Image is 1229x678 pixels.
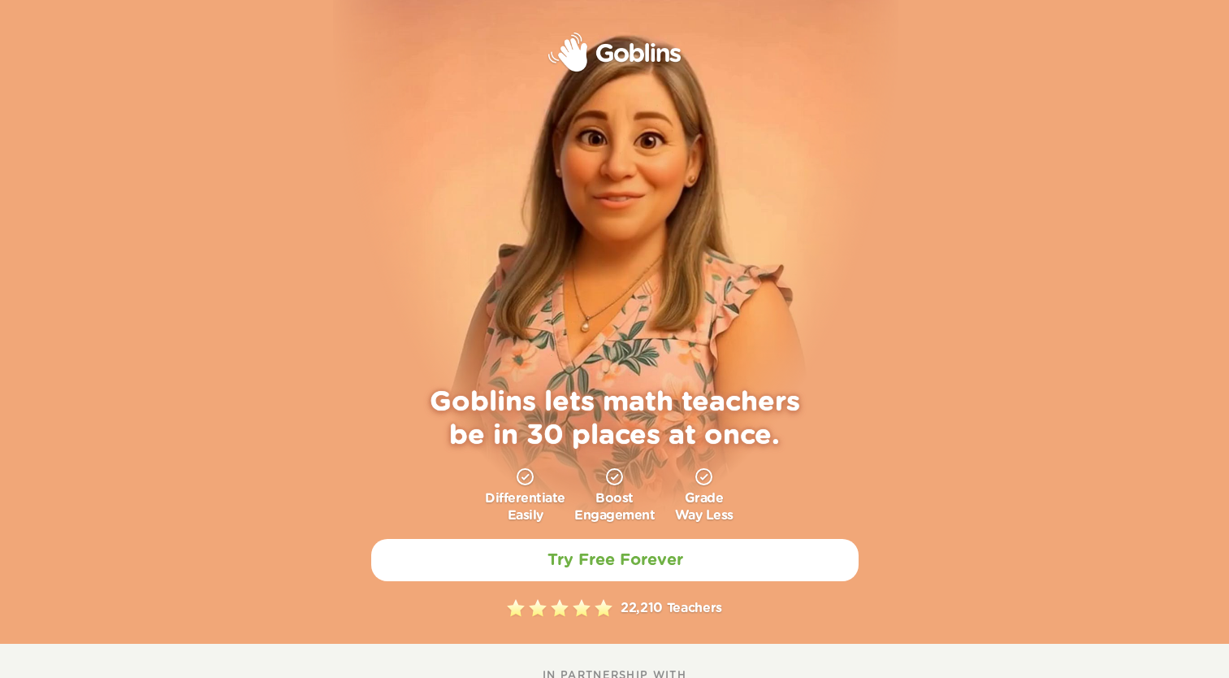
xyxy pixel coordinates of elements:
p: Grade Way Less [675,490,734,524]
p: Boost Engagement [574,490,655,524]
h1: Goblins lets math teachers be in 30 places at once. [412,386,818,453]
a: Try Free Forever [371,539,859,581]
p: 22,210 Teachers [621,598,722,619]
p: Differentiate Easily [485,490,565,524]
h2: Try Free Forever [547,550,682,570]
